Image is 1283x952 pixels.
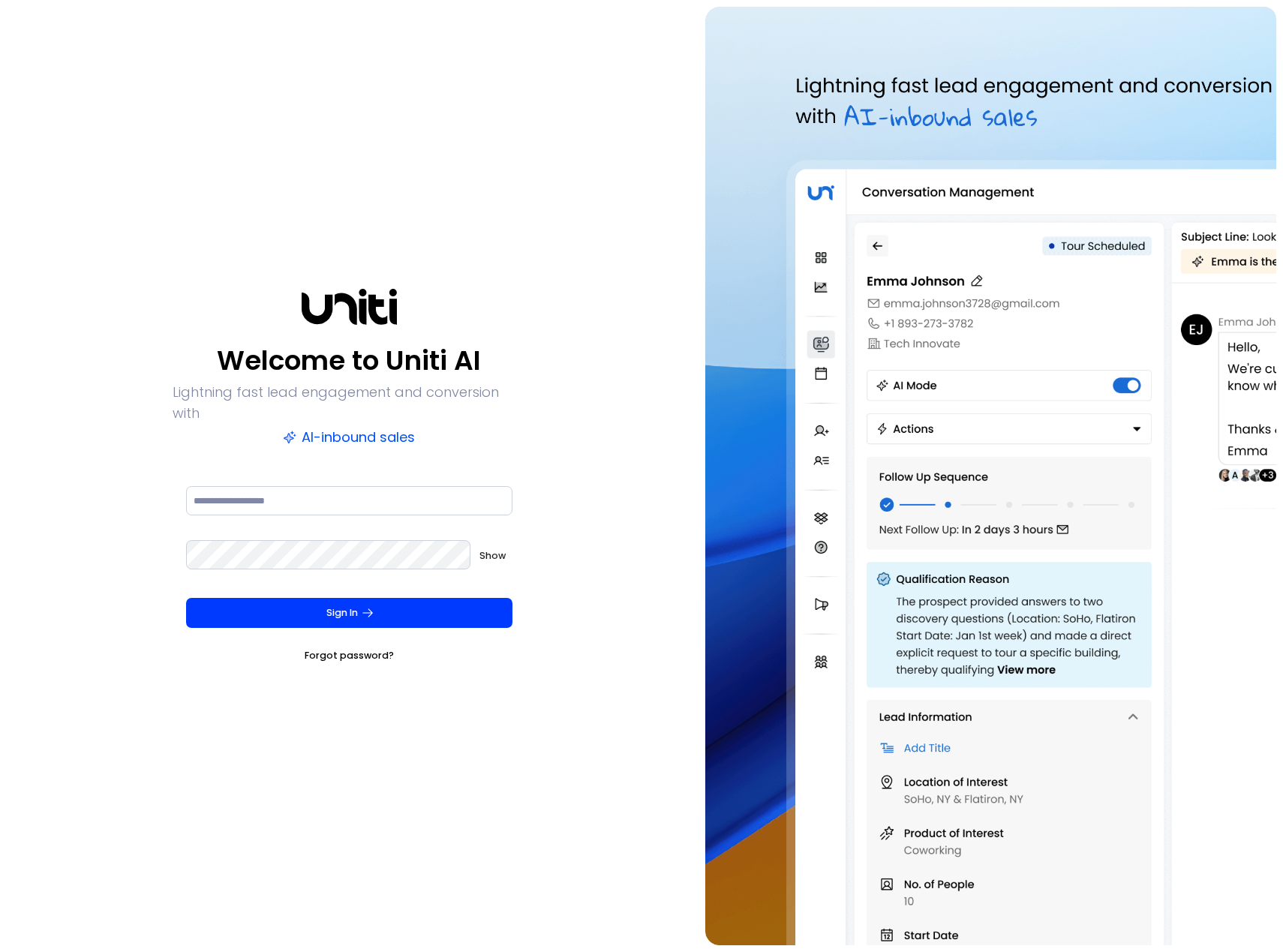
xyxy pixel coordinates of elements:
button: Sign In [186,598,513,628]
a: Forgot password? [305,648,394,663]
p: Welcome to Uniti AI [217,343,481,379]
button: Show [479,548,506,563]
span: Show [479,549,506,562]
p: AI-inbound sales [283,427,415,448]
p: Lightning fast lead engagement and conversion with [173,382,527,424]
img: auth-hero.png [705,7,1276,945]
